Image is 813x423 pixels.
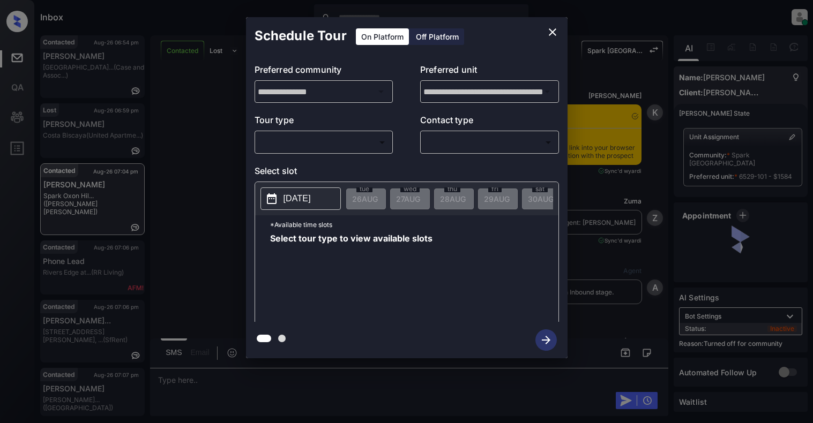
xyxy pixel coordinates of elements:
[420,63,559,80] p: Preferred unit
[255,114,393,131] p: Tour type
[260,187,341,210] button: [DATE]
[270,215,558,234] p: *Available time slots
[255,164,559,182] p: Select slot
[411,28,464,45] div: Off Platform
[420,114,559,131] p: Contact type
[542,21,563,43] button: close
[356,28,409,45] div: On Platform
[246,17,355,55] h2: Schedule Tour
[284,192,311,205] p: [DATE]
[270,234,432,320] span: Select tour type to view available slots
[255,63,393,80] p: Preferred community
